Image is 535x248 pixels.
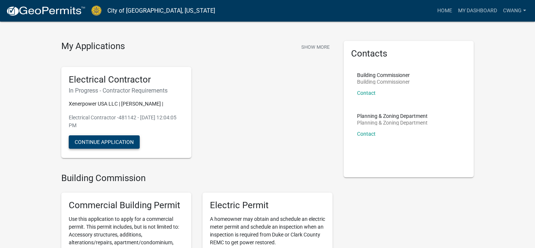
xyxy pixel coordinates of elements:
[3,3,108,10] div: Outline
[69,114,184,129] p: Electrical Contractor -481142 - [DATE] 12:04:05 PM
[357,120,428,125] p: Planning & Zoning Department
[210,215,325,247] p: A homeowner may obtain and schedule an electric meter permit and schedule an inspection when an i...
[69,100,184,108] p: Xenerpower USA LLC | [PERSON_NAME] |
[61,41,125,52] h4: My Applications
[500,4,529,18] a: cwang
[434,4,455,18] a: Home
[9,52,21,58] span: 16 px
[3,23,108,32] h3: Style
[91,6,101,16] img: City of Jeffersonville, Indiana
[351,48,466,59] h5: Contacts
[357,79,410,84] p: Building Commissioner
[357,90,376,96] a: Contact
[455,4,500,18] a: My Dashboard
[210,200,325,211] h5: Electric Permit
[107,4,215,17] a: City of [GEOGRAPHIC_DATA], [US_STATE]
[3,45,26,51] label: Font Size
[357,113,428,119] p: Planning & Zoning Department
[69,200,184,211] h5: Commercial Building Permit
[11,10,40,16] a: Back to Top
[298,41,333,53] button: Show More
[357,131,376,137] a: Contact
[61,173,333,184] h4: Building Commission
[69,74,184,85] h5: Electrical Contractor
[357,73,410,78] p: Building Commissioner
[69,87,184,94] h6: In Progress - Contractor Requirements
[69,135,140,149] button: Continue Application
